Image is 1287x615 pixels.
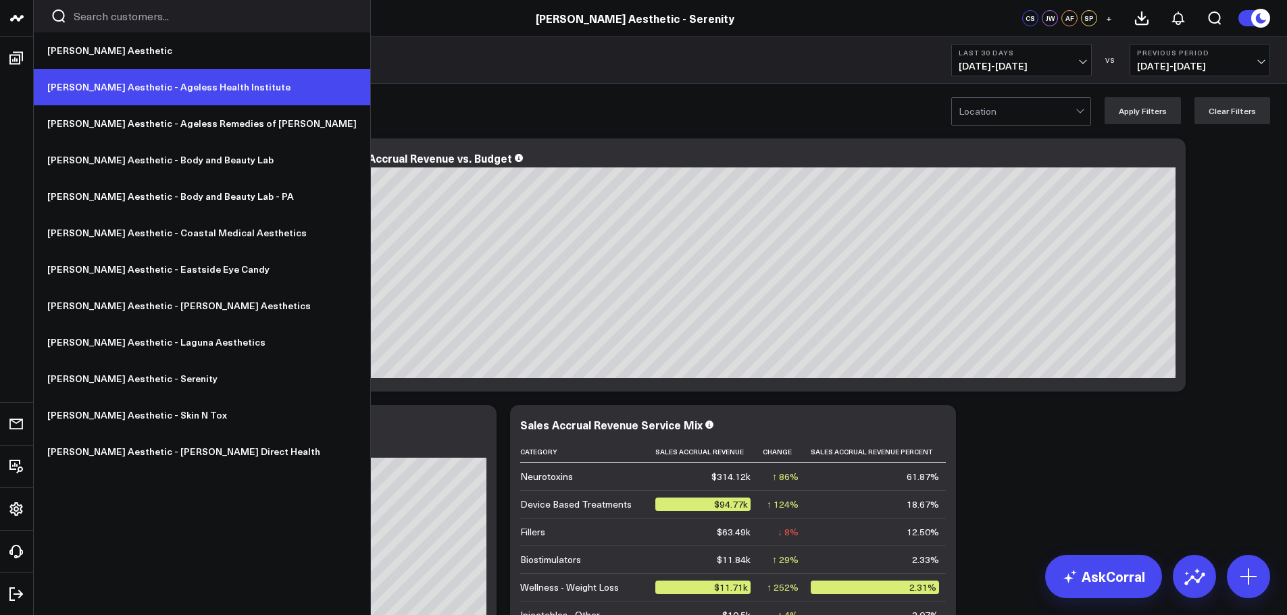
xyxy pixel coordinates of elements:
[520,525,545,539] div: Fillers
[907,525,939,539] div: 12.50%
[520,581,619,594] div: Wellness - Weight Loss
[907,498,939,511] div: 18.67%
[74,9,353,24] input: Search customers input
[34,215,370,251] a: [PERSON_NAME] Aesthetic - Coastal Medical Aesthetics
[1130,44,1270,76] button: Previous Period[DATE]-[DATE]
[34,433,370,470] a: [PERSON_NAME] Aesthetic - [PERSON_NAME] Direct Health
[520,470,573,483] div: Neurotoxins
[1099,56,1123,64] div: VS
[520,498,632,511] div: Device Based Treatments
[717,553,751,566] div: $11.84k
[1061,10,1078,26] div: AF
[34,288,370,324] a: [PERSON_NAME] Aesthetic - [PERSON_NAME] Aesthetics
[772,470,799,483] div: ↑ 86%
[1105,97,1181,124] button: Apply Filters
[655,498,751,511] div: $94.77k
[772,553,799,566] div: ↑ 29%
[520,441,655,463] th: Category
[34,324,370,360] a: [PERSON_NAME] Aesthetic - Laguna Aesthetics
[655,581,751,594] div: $11.71k
[959,61,1084,72] span: [DATE] - [DATE]
[1045,555,1162,598] a: AskCorral
[1137,61,1263,72] span: [DATE] - [DATE]
[34,178,370,215] a: [PERSON_NAME] Aesthetic - Body and Beauty Lab - PA
[1081,10,1097,26] div: SP
[717,525,751,539] div: $63.49k
[34,360,370,397] a: [PERSON_NAME] Aesthetic - Serenity
[1042,10,1058,26] div: JW
[520,553,581,566] div: Biostimulators
[34,32,370,69] a: [PERSON_NAME] Aesthetic
[1101,10,1117,26] button: +
[767,581,799,594] div: ↑ 252%
[655,441,763,463] th: Sales Accrual Revenue
[1137,49,1263,57] b: Previous Period
[959,49,1084,57] b: Last 30 Days
[1106,14,1112,23] span: +
[34,397,370,433] a: [PERSON_NAME] Aesthetic - Skin N Tox
[51,8,67,24] button: Search customers button
[34,69,370,105] a: [PERSON_NAME] Aesthetic - Ageless Health Institute
[711,470,751,483] div: $314.12k
[34,142,370,178] a: [PERSON_NAME] Aesthetic - Body and Beauty Lab
[536,11,734,26] a: [PERSON_NAME] Aesthetic - Serenity
[811,441,951,463] th: Sales Accrual Revenue Percent
[907,470,939,483] div: 61.87%
[767,498,799,511] div: ↑ 124%
[912,553,939,566] div: 2.33%
[291,151,512,165] div: Monthly Sales Accrual Revenue vs. Budget
[1022,10,1038,26] div: CS
[34,105,370,142] a: [PERSON_NAME] Aesthetic - Ageless Remedies of [PERSON_NAME]
[520,417,703,432] div: Sales Accrual Revenue Service Mix
[951,44,1092,76] button: Last 30 Days[DATE]-[DATE]
[778,525,799,539] div: ↓ 8%
[811,581,939,594] div: 2.31%
[1194,97,1270,124] button: Clear Filters
[763,441,811,463] th: Change
[34,251,370,288] a: [PERSON_NAME] Aesthetic - Eastside Eye Candy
